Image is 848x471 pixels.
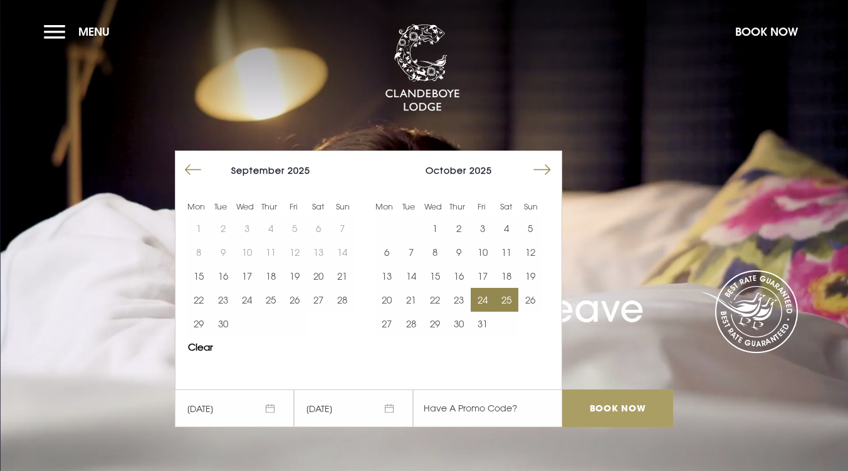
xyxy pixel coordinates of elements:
[423,216,447,240] button: 1
[283,264,306,288] button: 19
[211,312,234,336] button: 30
[495,288,518,312] button: 25
[423,216,447,240] td: Choose Wednesday, October 1, 2025 as your start date.
[187,264,211,288] td: Choose Monday, September 15, 2025 as your start date.
[231,165,285,176] span: September
[471,216,495,240] td: Choose Friday, October 3, 2025 as your start date.
[330,288,354,312] td: Choose Sunday, September 28, 2025 as your start date.
[423,288,447,312] td: Choose Wednesday, October 22, 2025 as your start date.
[495,240,518,264] td: Choose Saturday, October 11, 2025 as your start date.
[375,288,399,312] td: Choose Monday, October 20, 2025 as your start date.
[447,288,471,312] button: 23
[471,288,495,312] td: Selected. Friday, October 24, 2025
[306,288,330,312] button: 27
[518,240,542,264] td: Choose Sunday, October 12, 2025 as your start date.
[447,240,471,264] button: 9
[447,288,471,312] td: Choose Thursday, October 23, 2025 as your start date.
[426,165,466,176] span: October
[187,264,211,288] button: 15
[495,264,518,288] button: 18
[518,288,542,312] td: Choose Sunday, October 26, 2025 as your start date.
[375,264,399,288] button: 13
[495,240,518,264] button: 11
[447,312,471,336] td: Choose Thursday, October 30, 2025 as your start date.
[375,240,399,264] td: Choose Monday, October 6, 2025 as your start date.
[188,342,213,352] button: Clear
[495,288,518,312] td: Selected. Saturday, October 25, 2025
[495,216,518,240] td: Choose Saturday, October 4, 2025 as your start date.
[447,216,471,240] td: Choose Thursday, October 2, 2025 as your start date.
[235,264,259,288] button: 17
[423,240,447,264] button: 8
[283,288,306,312] button: 26
[211,288,234,312] button: 23
[447,264,471,288] td: Choose Thursday, October 16, 2025 as your start date.
[471,312,495,336] td: Choose Friday, October 31, 2025 as your start date.
[259,288,283,312] td: Choose Thursday, September 25, 2025 as your start date.
[306,264,330,288] td: Choose Saturday, September 20, 2025 as your start date.
[518,216,542,240] td: Choose Sunday, October 5, 2025 as your start date.
[211,312,234,336] td: Choose Tuesday, September 30, 2025 as your start date.
[447,264,471,288] button: 16
[471,216,495,240] button: 3
[399,264,422,288] td: Choose Tuesday, October 14, 2025 as your start date.
[471,312,495,336] button: 31
[375,240,399,264] button: 6
[375,312,399,336] td: Choose Monday, October 27, 2025 as your start date.
[471,240,495,264] button: 10
[375,288,399,312] button: 20
[306,264,330,288] button: 20
[181,158,205,182] button: Move backward to switch to the previous month.
[471,264,495,288] td: Choose Friday, October 17, 2025 as your start date.
[399,240,422,264] td: Choose Tuesday, October 7, 2025 as your start date.
[423,312,447,336] td: Choose Wednesday, October 29, 2025 as your start date.
[495,216,518,240] button: 4
[235,264,259,288] td: Choose Wednesday, September 17, 2025 as your start date.
[518,264,542,288] button: 19
[447,312,471,336] button: 30
[530,158,554,182] button: Move forward to switch to the next month.
[294,389,413,427] span: [DATE]
[562,389,673,427] input: Book Now
[187,288,211,312] button: 22
[330,264,354,288] td: Choose Sunday, September 21, 2025 as your start date.
[423,288,447,312] button: 22
[259,264,283,288] td: Choose Thursday, September 18, 2025 as your start date.
[413,389,562,427] input: Have A Promo Code?
[447,240,471,264] td: Choose Thursday, October 9, 2025 as your start date.
[211,264,234,288] button: 16
[235,288,259,312] td: Choose Wednesday, September 24, 2025 as your start date.
[399,240,422,264] button: 7
[211,288,234,312] td: Choose Tuesday, September 23, 2025 as your start date.
[423,264,447,288] button: 15
[187,312,211,336] td: Choose Monday, September 29, 2025 as your start date.
[729,18,804,45] button: Book Now
[423,240,447,264] td: Choose Wednesday, October 8, 2025 as your start date.
[283,288,306,312] td: Choose Friday, September 26, 2025 as your start date.
[385,24,460,112] img: Clandeboye Lodge
[187,288,211,312] td: Choose Monday, September 22, 2025 as your start date.
[78,24,110,39] span: Menu
[399,312,422,336] button: 28
[235,288,259,312] button: 24
[399,288,422,312] button: 21
[44,18,116,45] button: Menu
[283,264,306,288] td: Choose Friday, September 19, 2025 as your start date.
[211,264,234,288] td: Choose Tuesday, September 16, 2025 as your start date.
[495,264,518,288] td: Choose Saturday, October 18, 2025 as your start date.
[187,312,211,336] button: 29
[375,312,399,336] button: 27
[518,240,542,264] button: 12
[471,288,495,312] button: 24
[330,288,354,312] button: 28
[399,288,422,312] td: Choose Tuesday, October 21, 2025 as your start date.
[423,264,447,288] td: Choose Wednesday, October 15, 2025 as your start date.
[330,264,354,288] button: 21
[399,312,422,336] td: Choose Tuesday, October 28, 2025 as your start date.
[471,264,495,288] button: 17
[518,216,542,240] button: 5
[423,312,447,336] button: 29
[518,264,542,288] td: Choose Sunday, October 19, 2025 as your start date.
[471,240,495,264] td: Choose Friday, October 10, 2025 as your start date.
[288,165,310,176] span: 2025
